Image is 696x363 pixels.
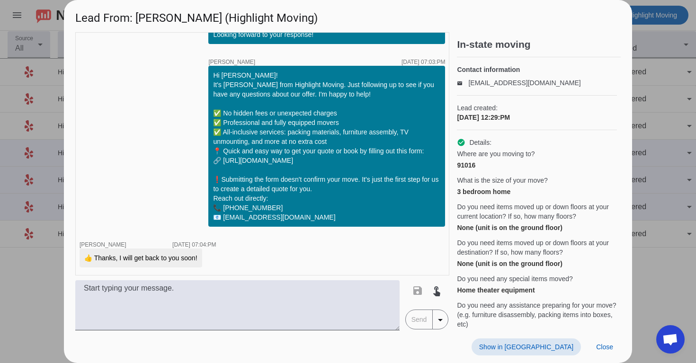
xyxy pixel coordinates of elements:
[472,338,581,355] button: Show in [GEOGRAPHIC_DATA]
[435,314,446,326] mat-icon: arrow_drop_down
[457,176,547,185] span: What is the size of your move?
[457,80,468,85] mat-icon: email
[457,274,572,283] span: Do you need any special items moved?
[457,187,617,196] div: 3 bedroom home
[457,160,617,170] div: 91016
[80,241,126,248] span: [PERSON_NAME]
[431,285,442,296] mat-icon: touch_app
[589,338,621,355] button: Close
[468,79,580,87] a: [EMAIL_ADDRESS][DOMAIN_NAME]
[457,40,621,49] h2: In-state moving
[457,238,617,257] span: Do you need items moved up or down floors at your destination? If so, how many floors?
[84,253,197,263] div: 👍 Thanks, I will get back to you soon!
[457,259,617,268] div: None (unit is on the ground floor)
[479,343,573,351] span: Show in [GEOGRAPHIC_DATA]
[457,285,617,295] div: Home theater equipment
[213,71,440,222] div: Hi [PERSON_NAME]! It's [PERSON_NAME] from Highlight Moving. Just following up to see if you have ...
[596,343,613,351] span: Close
[172,242,216,248] div: [DATE] 07:04:PM
[469,138,491,147] span: Details:
[457,65,617,74] h4: Contact information
[457,113,617,122] div: [DATE] 12:29:PM
[457,223,617,232] div: None (unit is on the ground floor)
[457,103,617,113] span: Lead created:
[457,202,617,221] span: Do you need items moved up or down floors at your current location? If so, how many floors?
[457,301,617,329] span: Do you need any assistance preparing for your move? (e.g. furniture disassembly, packing items in...
[656,325,685,354] div: Open chat
[208,59,255,65] span: [PERSON_NAME]
[457,138,465,147] mat-icon: check_circle
[457,149,535,159] span: Where are you moving to?
[402,59,445,65] div: [DATE] 07:03:PM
